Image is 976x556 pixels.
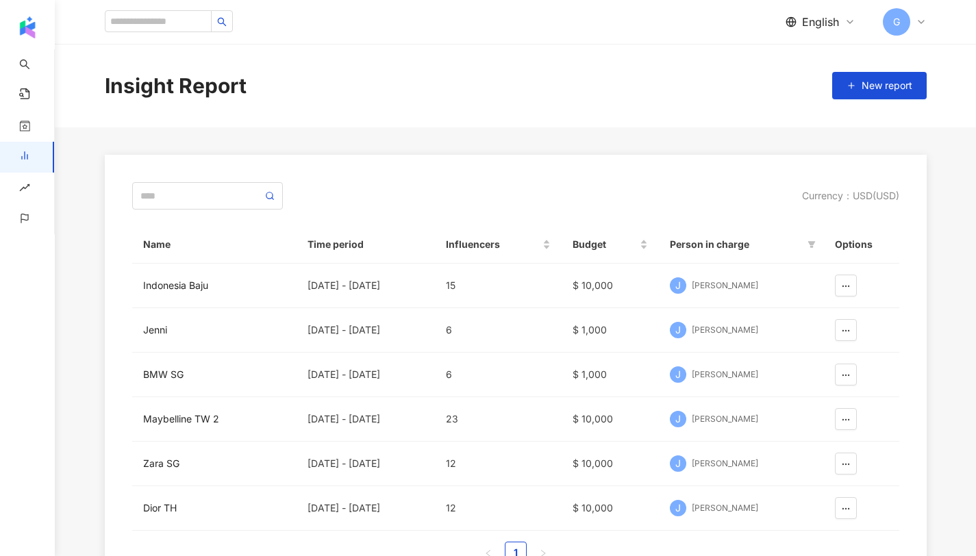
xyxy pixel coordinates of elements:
td: 15 [435,264,562,308]
span: J [675,456,681,471]
td: 12 [435,486,562,531]
span: J [675,278,681,293]
th: Influencers [435,226,562,264]
div: [PERSON_NAME] [692,503,758,514]
span: J [675,412,681,427]
a: search [19,49,68,81]
a: Dior TH [143,501,286,516]
span: New report [862,80,912,91]
th: Name [132,226,297,264]
td: $ 10,000 [562,397,659,442]
a: Jenni [143,323,286,338]
span: Influencers [446,237,540,252]
div: [PERSON_NAME] [692,325,758,336]
div: [DATE] - [DATE] [308,323,424,338]
td: $ 10,000 [562,264,659,308]
span: J [675,323,681,338]
span: filter [805,234,818,255]
span: Person in charge [670,237,801,252]
td: 6 [435,308,562,353]
div: [DATE] - [DATE] [308,278,424,293]
td: 23 [435,397,562,442]
span: J [675,367,681,382]
th: Budget [562,226,659,264]
a: Zara SG [143,456,286,471]
div: Currency ： USD ( USD ) [802,189,899,203]
a: Maybelline TW 2 [143,412,286,427]
span: English [802,14,839,29]
span: search [217,17,227,27]
span: Budget [573,237,637,252]
div: [DATE] - [DATE] [308,367,424,382]
td: $ 1,000 [562,353,659,397]
td: $ 1,000 [562,308,659,353]
img: logo icon [16,16,38,38]
span: filter [808,240,816,249]
span: G [893,14,900,29]
a: Indonesia Baju [143,278,286,293]
button: New report [832,72,927,99]
div: [PERSON_NAME] [692,369,758,381]
span: J [675,501,681,516]
th: Time period [297,226,435,264]
div: [PERSON_NAME] [692,414,758,425]
th: Options [824,226,899,264]
td: 6 [435,353,562,397]
td: $ 10,000 [562,486,659,531]
div: [DATE] - [DATE] [308,456,424,471]
div: [PERSON_NAME] [692,458,758,470]
div: Insight Report [105,71,247,100]
td: 12 [435,442,562,486]
div: [DATE] - [DATE] [308,412,424,427]
a: BMW SG [143,367,286,382]
span: rise [19,174,30,205]
div: [DATE] - [DATE] [308,501,424,516]
td: $ 10,000 [562,442,659,486]
div: [PERSON_NAME] [692,280,758,292]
